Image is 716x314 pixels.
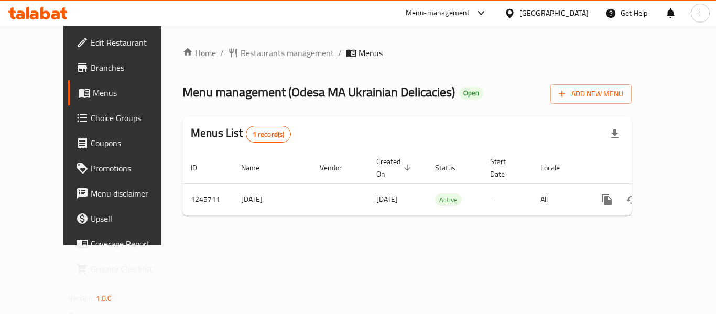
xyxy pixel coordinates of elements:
[519,7,589,19] div: [GEOGRAPHIC_DATA]
[699,7,701,19] span: i
[459,89,483,98] span: Open
[228,47,334,59] a: Restaurants management
[359,47,383,59] span: Menus
[182,47,632,59] nav: breadcrumb
[182,47,216,59] a: Home
[338,47,342,59] li: /
[406,7,470,19] div: Menu-management
[68,55,183,80] a: Branches
[241,47,334,59] span: Restaurants management
[182,183,233,215] td: 1245711
[602,122,627,147] div: Export file
[532,183,586,215] td: All
[91,61,175,74] span: Branches
[559,88,623,101] span: Add New Menu
[91,212,175,225] span: Upsell
[320,161,355,174] span: Vendor
[93,86,175,99] span: Menus
[68,131,183,156] a: Coupons
[459,87,483,100] div: Open
[594,187,620,212] button: more
[182,80,455,104] span: Menu management ( Odesa MA Ukrainian Delicacies )
[191,125,291,143] h2: Menus List
[586,152,703,184] th: Actions
[68,181,183,206] a: Menu disclaimer
[246,126,291,143] div: Total records count
[69,291,94,305] span: Version:
[241,161,273,174] span: Name
[182,152,703,216] table: enhanced table
[68,206,183,231] a: Upsell
[482,183,532,215] td: -
[91,112,175,124] span: Choice Groups
[246,129,291,139] span: 1 record(s)
[91,137,175,149] span: Coupons
[550,84,632,104] button: Add New Menu
[191,161,211,174] span: ID
[96,291,112,305] span: 1.0.0
[233,183,311,215] td: [DATE]
[376,155,414,180] span: Created On
[91,36,175,49] span: Edit Restaurant
[435,161,469,174] span: Status
[540,161,573,174] span: Locale
[435,194,462,206] span: Active
[68,156,183,181] a: Promotions
[620,187,645,212] button: Change Status
[68,256,183,281] a: Grocery Checklist
[68,105,183,131] a: Choice Groups
[91,263,175,275] span: Grocery Checklist
[220,47,224,59] li: /
[91,162,175,175] span: Promotions
[68,231,183,256] a: Coverage Report
[490,155,519,180] span: Start Date
[68,30,183,55] a: Edit Restaurant
[376,192,398,206] span: [DATE]
[91,187,175,200] span: Menu disclaimer
[91,237,175,250] span: Coverage Report
[68,80,183,105] a: Menus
